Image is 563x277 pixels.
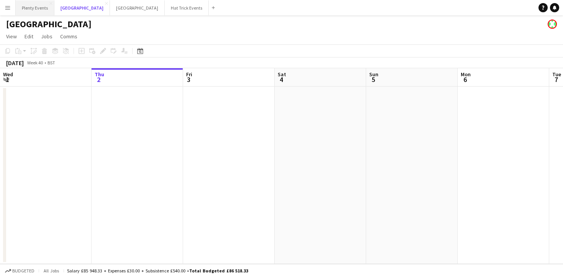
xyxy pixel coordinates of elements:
[67,268,248,274] div: Salary £85 948.33 + Expenses £30.00 + Subsistence £540.00 =
[41,33,52,40] span: Jobs
[186,71,192,78] span: Fri
[185,75,192,84] span: 3
[60,33,77,40] span: Comms
[165,0,209,15] button: Hat Trick Events
[552,71,561,78] span: Tue
[460,75,471,84] span: 6
[25,33,33,40] span: Edit
[95,71,104,78] span: Thu
[551,75,561,84] span: 7
[6,18,92,30] h1: [GEOGRAPHIC_DATA]
[16,0,54,15] button: Plenty Events
[4,267,36,275] button: Budgeted
[38,31,56,41] a: Jobs
[548,20,557,29] app-user-avatar: James Runnymede
[6,33,17,40] span: View
[57,31,80,41] a: Comms
[93,75,104,84] span: 2
[54,0,110,15] button: [GEOGRAPHIC_DATA]
[3,71,13,78] span: Wed
[189,268,248,274] span: Total Budgeted £86 518.33
[25,60,44,66] span: Week 40
[3,31,20,41] a: View
[2,75,13,84] span: 1
[42,268,61,274] span: All jobs
[110,0,165,15] button: [GEOGRAPHIC_DATA]
[21,31,36,41] a: Edit
[277,75,286,84] span: 4
[278,71,286,78] span: Sat
[47,60,55,66] div: BST
[6,59,24,67] div: [DATE]
[369,71,378,78] span: Sun
[461,71,471,78] span: Mon
[368,75,378,84] span: 5
[12,268,34,274] span: Budgeted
